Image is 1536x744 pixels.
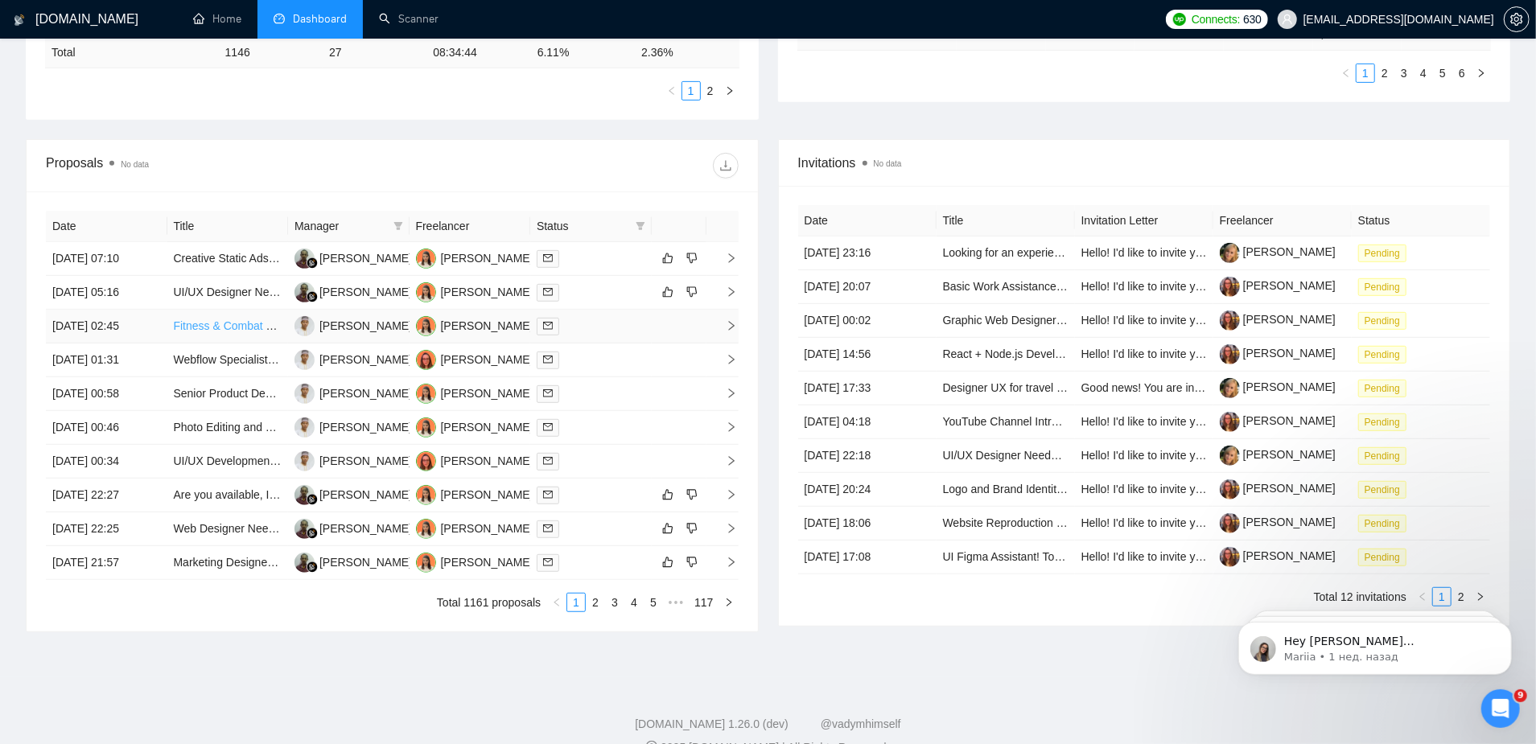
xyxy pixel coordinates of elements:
[441,520,533,537] div: [PERSON_NAME]
[167,343,289,377] td: Webflow Specialist Needed for Website Updates
[658,519,677,538] button: like
[1358,246,1413,259] a: Pending
[662,252,673,265] span: like
[219,37,323,68] td: 1146
[441,317,533,335] div: [PERSON_NAME]
[635,37,739,68] td: 2.36 %
[702,82,719,100] a: 2
[294,350,315,370] img: TA
[416,319,533,331] a: O[PERSON_NAME]
[174,387,297,400] a: Senior Product Designer
[662,522,673,535] span: like
[943,314,1246,327] a: Graphic Web Designer to create website and assist with logo
[1220,380,1336,393] a: [PERSON_NAME]
[46,310,167,343] td: [DATE] 02:45
[682,519,702,538] button: dislike
[1173,13,1186,26] img: upwork-logo.png
[274,13,285,24] span: dashboard
[937,473,1075,507] td: Logo and Brand Identity Designer for Plus-Size Clothing Brand
[719,593,739,612] button: right
[294,282,315,302] img: K
[441,486,533,504] div: [PERSON_NAME]
[1341,68,1351,78] span: left
[294,251,412,264] a: K[PERSON_NAME]
[174,522,393,535] a: Web Designer Needed for Creative Projects
[713,354,737,365] span: right
[1414,64,1433,83] li: 4
[937,372,1075,405] td: Designer UX for travel Mobile apps, mobile site and Desktop
[319,418,412,436] div: [PERSON_NAME]
[1358,347,1413,360] a: Pending
[379,12,439,26] a: searchScanner
[1220,479,1240,499] img: c1xRnegLkuPsvVQOHOKQlsB0vS8KMxNpSX6MIGOJxk8De7R92xrB-FEDCSaaPtM3Fc
[874,159,902,168] span: No data
[720,81,739,101] li: Next Page
[1505,13,1529,26] span: setting
[46,211,167,242] th: Date
[174,454,313,467] a: UI/UX Development agency
[943,516,1092,529] a: Website Reproduction Project
[798,439,937,473] td: [DATE] 22:18
[1220,310,1240,331] img: c1xRnegLkuPsvVQOHOKQlsB0vS8KMxNpSX6MIGOJxk8De7R92xrB-FEDCSaaPtM3Fc
[294,521,412,534] a: K[PERSON_NAME]
[1395,64,1413,82] a: 3
[46,153,392,179] div: Proposals
[24,34,298,87] div: message notification from Mariia, 1 нед. назад. Hey olena.kasai@anoda.mobi, Do you want to learn ...
[294,487,412,500] a: K[PERSON_NAME]
[167,479,289,512] td: Are you available, Is this a good fit, potential for more work...
[416,519,436,539] img: O
[416,352,533,365] a: A[PERSON_NAME]
[1356,64,1375,83] li: 1
[441,351,533,368] div: [PERSON_NAME]
[798,270,937,304] td: [DATE] 20:07
[1358,447,1406,465] span: Pending
[416,485,436,505] img: O
[1504,13,1530,26] a: setting
[46,242,167,276] td: [DATE] 07:10
[1358,549,1406,566] span: Pending
[798,236,937,270] td: [DATE] 23:16
[714,159,738,172] span: download
[658,282,677,302] button: like
[1220,378,1240,398] img: c1CohYAXboxf3xIDvNlZIw5vAZQCNL-QcesqxvHsHEFfpbEWqRakkLahFykiqseG-L
[662,488,673,501] span: like
[319,283,412,301] div: [PERSON_NAME]
[937,205,1075,236] th: Title
[36,48,62,74] img: Profile image for Mariia
[798,205,937,236] th: Date
[1220,243,1240,263] img: c1CohYAXboxf3xIDvNlZIw5vAZQCNL-QcesqxvHsHEFfpbEWqRakkLahFykiqseG-L
[319,249,412,267] div: [PERSON_NAME]
[1358,483,1413,495] a: Pending
[416,285,533,298] a: O[PERSON_NAME]
[1394,64,1414,83] li: 3
[537,217,629,235] span: Status
[1213,205,1352,236] th: Freelancer
[1192,10,1240,28] span: Connects:
[543,456,553,466] span: mail
[307,494,318,505] img: gigradar-bm.png
[1220,516,1336,528] a: [PERSON_NAME]
[798,338,937,372] td: [DATE] 14:56
[294,249,315,269] img: K
[319,452,412,470] div: [PERSON_NAME]
[294,386,412,399] a: TA[PERSON_NAME]
[686,522,698,535] span: dislike
[587,594,604,611] a: 2
[294,319,412,331] a: TA[PERSON_NAME]
[1220,412,1240,432] img: c1xRnegLkuPsvVQOHOKQlsB0vS8KMxNpSX6MIGOJxk8De7R92xrB-FEDCSaaPtM3Fc
[798,372,937,405] td: [DATE] 17:33
[663,593,689,612] li: Next 5 Pages
[644,593,663,612] li: 5
[167,377,289,411] td: Senior Product Designer
[682,82,700,100] a: 1
[294,555,412,568] a: K[PERSON_NAME]
[552,598,562,607] span: left
[662,286,673,298] span: like
[658,249,677,268] button: like
[821,717,901,730] a: @vadymhimself
[686,286,698,298] span: dislike
[1220,344,1240,364] img: c1xRnegLkuPsvVQOHOKQlsB0vS8KMxNpSX6MIGOJxk8De7R92xrB-FEDCSaaPtM3Fc
[635,717,789,730] a: [DOMAIN_NAME] 1.26.0 (dev)
[288,211,410,242] th: Manager
[294,285,412,298] a: K[PERSON_NAME]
